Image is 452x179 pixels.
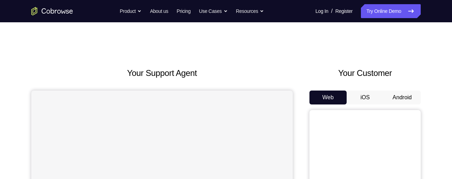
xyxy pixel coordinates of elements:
[347,91,384,104] button: iOS
[236,4,264,18] button: Resources
[120,4,142,18] button: Product
[336,4,353,18] a: Register
[177,4,191,18] a: Pricing
[315,4,328,18] a: Log In
[31,7,73,15] a: Go to the home page
[361,4,421,18] a: Try Online Demo
[309,91,347,104] button: Web
[309,67,421,79] h2: Your Customer
[150,4,168,18] a: About us
[384,91,421,104] button: Android
[199,4,227,18] button: Use Cases
[31,67,293,79] h2: Your Support Agent
[331,7,332,15] span: /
